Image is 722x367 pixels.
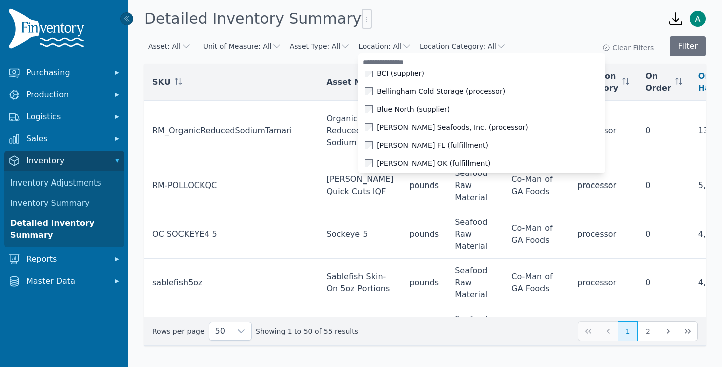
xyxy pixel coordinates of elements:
button: Reports [4,249,124,269]
td: Sablefish Skin-On 5oz Portions [319,259,402,307]
td: Co-Man of GA Foods [503,161,569,210]
button: Logistics [4,107,124,127]
button: Page 1 [618,321,638,341]
td: pounds [401,259,447,307]
button: Last Page [678,321,698,341]
td: pounds [401,161,447,210]
div: 0 [645,125,682,137]
td: processor [569,307,637,356]
td: Organic Reduced Sodium Tamari [319,101,402,161]
span: [PERSON_NAME] FL (fulfillment) [377,140,488,150]
span: SKU [152,76,171,88]
span: On Order [645,70,671,94]
span: [PERSON_NAME] Seafoods, Inc. (processor) [377,122,528,132]
td: processor [569,210,637,259]
input: Location: All [358,53,605,71]
span: Purchasing [26,67,106,79]
div: 0 [645,179,682,192]
div: 0 [645,228,682,240]
button: Asset Type: All [290,41,350,51]
td: Co-Man of GA Foods [503,259,569,307]
span: Logistics [26,111,106,123]
span: Bellingham Cold Storage (processor) [377,86,505,96]
h1: Detailed Inventory Summary [144,9,372,29]
span: Production [26,89,106,101]
td: RM_HalibutTrim [144,307,319,356]
button: Purchasing [4,63,124,83]
span: [PERSON_NAME] OK (fulfillment) [377,158,490,168]
button: Asset: All [148,41,191,51]
td: pounds [401,307,447,356]
button: Clear Filters [602,43,654,53]
img: Amy DeMello [690,11,706,27]
span: On Hand [698,70,722,94]
button: Inventory [4,151,124,171]
span: BCI (supplier) [377,68,424,78]
td: processor [569,259,637,307]
button: Location: All [358,41,412,51]
span: Reports [26,253,106,265]
td: Seafood Raw Material [447,161,503,210]
td: Co-Man of GA Foods [503,210,569,259]
button: Master Data [4,271,124,291]
td: [PERSON_NAME] Quick Cuts IQF [319,161,402,210]
span: Asset Name [327,76,381,88]
td: Seafood Raw Material [447,307,503,356]
div: 0 [645,277,682,289]
td: pounds [401,210,447,259]
td: RM_OrganicReducedSodiumTamari [144,101,319,161]
td: Seafood Raw Material [447,259,503,307]
td: Halibut Trim [319,307,402,356]
td: processor [569,161,637,210]
td: Seafood Raw Material [447,210,503,259]
button: Next Page [658,321,678,341]
button: Sales [4,129,124,149]
img: Finventory [8,8,88,53]
td: Co-Man of GA Foods [503,307,569,356]
span: Rows per page [209,322,231,340]
button: Filter [670,36,706,56]
td: Sockeye 5 [319,210,402,259]
a: Detailed Inventory Summary [6,213,122,245]
span: Master Data [26,275,106,287]
button: Location Category: All [420,41,506,51]
button: Unit of Measure: All [203,41,282,51]
button: Production [4,85,124,105]
button: Page 2 [638,321,658,341]
span: Sales [26,133,106,145]
span: Showing 1 to 50 of 55 results [256,326,358,336]
span: Blue North (supplier) [377,104,450,114]
td: sablefish5oz [144,259,319,307]
a: Inventory Adjustments [6,173,122,193]
a: Inventory Summary [6,193,122,213]
td: OC SOCKEYE4 5 [144,210,319,259]
span: Inventory [26,155,106,167]
td: RM-POLLOCKQC [144,161,319,210]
